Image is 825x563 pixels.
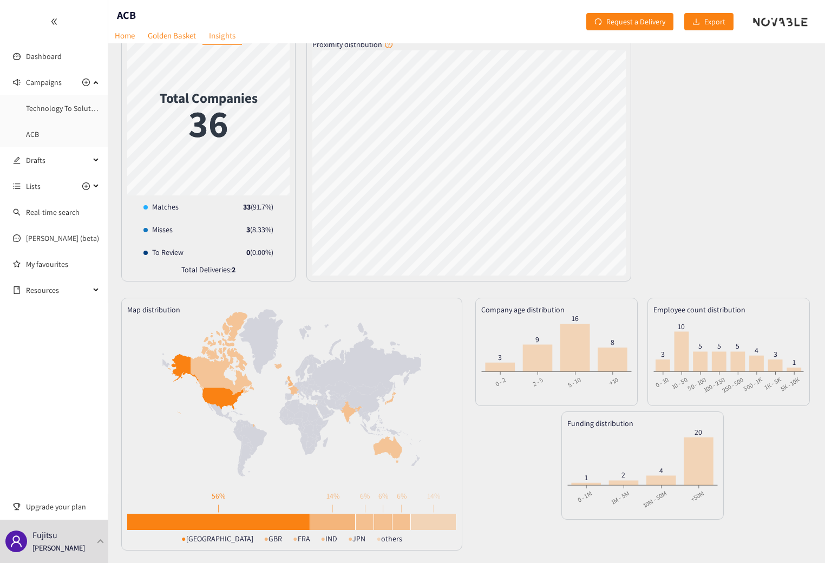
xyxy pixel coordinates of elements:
[608,376,620,387] text: +10
[13,156,21,164] span: edit
[481,304,632,316] div: Company age distribution
[293,533,297,545] div: ●
[127,304,456,316] div: Map distribution
[606,16,665,28] span: Request a Delivery
[13,503,21,510] span: trophy
[610,489,631,506] text: 1M - 5M
[181,533,186,545] div: ●
[13,182,21,190] span: unordered-list
[586,13,673,30] button: redoRequest a Delivery
[310,490,356,502] div: 14 %
[411,502,456,514] div: |
[684,13,734,30] button: downloadExport
[26,233,99,243] a: [PERSON_NAME] (beta)
[127,490,310,502] div: 56 %
[26,129,39,139] a: ACB
[310,502,356,514] div: |
[232,265,235,274] strong: 2
[572,313,579,323] tspan: 16
[26,71,62,93] span: Campaigns
[535,335,539,344] tspan: 9
[686,376,708,392] text: 50 - 100
[127,264,290,281] div: Total Deliveries:
[246,246,273,258] div: ( 0.00 %)
[763,376,782,391] text: 1K - 5K
[498,352,502,362] tspan: 3
[108,27,141,44] a: Home
[654,376,670,389] text: 0 - 10
[621,470,625,480] tspan: 2
[26,279,90,301] span: Resources
[26,253,100,275] a: My favourites
[698,342,702,351] tspan: 5
[392,502,411,514] div: |
[678,322,685,331] tspan: 10
[381,533,402,545] span: others
[356,490,374,502] div: 6 %
[755,345,758,355] tspan: 4
[82,78,90,86] span: plus-circle
[702,376,726,394] text: 100 - 250
[143,224,173,235] div: Misses
[670,376,689,391] text: 10 - 50
[13,78,21,86] span: sound
[352,533,365,545] span: JPN
[264,533,269,545] div: ●
[26,103,193,113] a: Technology To Solution-Delivery-Partner Companies
[312,38,625,50] div: Proximity distribution
[143,201,179,213] div: Matches
[348,533,352,545] div: ●
[246,224,273,235] div: ( 8.33 %)
[26,496,100,518] span: Upgrade your plan
[494,376,507,388] text: 0 - 2
[325,533,337,545] span: IND
[246,225,250,234] strong: 3
[793,357,796,367] tspan: 1
[26,175,41,197] span: Lists
[127,502,310,514] div: |
[141,27,202,44] a: Golden Basket
[26,207,80,217] a: Real-time search
[611,337,614,347] tspan: 8
[736,342,739,351] tspan: 5
[566,376,582,389] text: 5 - 10
[411,490,456,502] div: 14 %
[26,149,90,171] span: Drafts
[50,18,58,25] span: double-left
[704,16,725,28] span: Export
[117,8,136,23] h1: ACB
[32,542,85,554] p: [PERSON_NAME]
[594,18,602,27] span: redo
[298,533,310,545] span: FRA
[385,41,392,48] span: question-circle
[779,376,801,393] text: 5K - 10K
[717,342,721,351] tspan: 5
[392,490,411,502] div: 6 %
[143,246,184,258] div: To Review
[567,417,718,429] div: Funding distribution
[695,427,703,437] tspan: 20
[243,201,273,213] div: ( 91.7 %)
[774,349,777,359] tspan: 3
[186,533,253,545] span: [GEOGRAPHIC_DATA]
[721,376,745,395] text: 250 - 500
[692,18,700,27] span: download
[742,376,763,393] text: 500 - 1K
[374,502,392,514] div: |
[243,202,251,212] strong: 33
[82,182,90,190] span: plus-circle
[269,533,282,545] span: GBR
[246,247,250,257] strong: 0
[376,533,381,545] div: ●
[585,473,588,482] tspan: 1
[10,535,23,548] span: user
[531,376,545,388] text: 2 - 5
[321,533,325,545] div: ●
[26,51,62,61] a: Dashboard
[661,349,665,359] tspan: 3
[576,489,593,504] text: 0 - 1M
[653,304,804,316] div: Employee count distribution
[374,490,392,502] div: 6 %
[649,446,825,563] iframe: Chat Widget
